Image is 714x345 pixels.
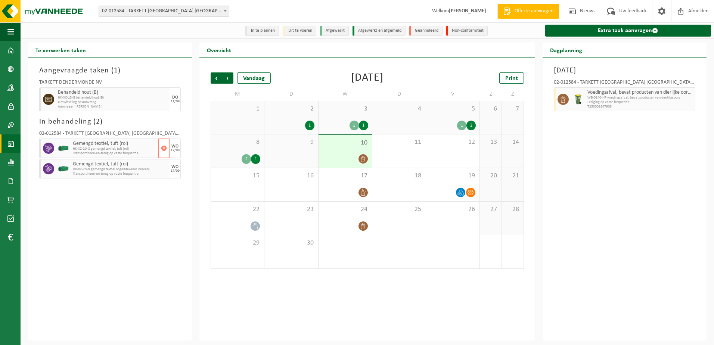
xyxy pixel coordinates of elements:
[264,87,318,101] td: D
[587,96,693,100] span: WB-0140-HP voedingsafval, bevat producten van dierlijke oors
[73,147,156,151] span: HK-XZ-20-G gemengd textiel, tuft (rol)
[99,6,229,16] span: 02-012584 - TARKETT DENDERMONDE NV - DENDERMONDE
[215,239,260,247] span: 29
[409,26,443,36] li: Geannuleerd
[350,121,359,130] div: 1
[430,138,476,146] span: 12
[505,75,518,81] span: Print
[114,67,118,74] span: 1
[199,43,239,57] h2: Overzicht
[484,172,498,180] span: 20
[99,6,229,17] span: 02-012584 - TARKETT DENDERMONDE NV - DENDERMONDE
[587,105,693,109] span: T250001847908
[283,26,316,36] li: Uit te voeren
[215,172,260,180] span: 15
[446,26,488,36] li: Non-conformiteit
[73,167,168,172] span: HK-XZ-20-G gemengd textiel ongelatexeerd Ververij
[506,172,520,180] span: 21
[449,8,486,14] strong: [PERSON_NAME]
[58,105,168,109] span: Aanvrager: [PERSON_NAME]
[457,121,466,130] div: 1
[322,139,368,147] span: 10
[554,65,695,76] h3: [DATE]
[245,26,279,36] li: In te plannen
[554,80,695,87] div: 02-012584 - TARKETT [GEOGRAPHIC_DATA] [GEOGRAPHIC_DATA] - [GEOGRAPHIC_DATA]
[506,105,520,113] span: 7
[587,90,693,96] span: Voedingsafval, bevat producten van dierlijke oorsprong, onverpakt, categorie 3
[39,80,181,87] div: TARKETT DENDERMONDE NV
[305,121,314,130] div: 1
[96,118,100,125] span: 2
[58,163,69,174] img: HK-XZ-20-GN-00
[376,172,422,180] span: 18
[572,94,584,105] img: WB-0140-HPE-GN-50
[222,72,233,84] span: Volgende
[484,105,498,113] span: 6
[215,105,260,113] span: 1
[426,87,480,101] td: V
[484,205,498,214] span: 27
[484,138,498,146] span: 13
[268,105,314,113] span: 2
[513,7,555,15] span: Offerte aanvragen
[58,90,168,96] span: Behandeld hout (B)
[211,87,264,101] td: M
[171,144,178,149] div: WO
[268,205,314,214] span: 23
[215,205,260,214] span: 22
[237,72,271,84] div: Vandaag
[73,141,156,147] span: Gemengd textiel, tuft (rol)
[322,105,368,113] span: 3
[268,172,314,180] span: 16
[502,87,524,101] td: Z
[73,172,168,176] span: Transport heen-en-terug op vaste frequentie
[351,72,384,84] div: [DATE]
[480,87,502,101] td: Z
[215,138,260,146] span: 8
[242,154,251,164] div: 2
[39,116,181,127] h3: In behandeling ( )
[172,95,178,100] div: DO
[251,154,260,164] div: 1
[39,65,181,76] h3: Aangevraagde taken ( )
[359,121,368,130] div: 1
[430,205,476,214] span: 26
[430,172,476,180] span: 19
[587,100,693,105] span: Lediging op vaste frequentie
[506,138,520,146] span: 14
[376,105,422,113] span: 4
[376,205,422,214] span: 25
[319,87,372,101] td: W
[268,138,314,146] span: 9
[73,161,168,167] span: Gemengd textiel, tuft (rol)
[506,205,520,214] span: 28
[543,43,590,57] h2: Dagplanning
[353,26,406,36] li: Afgewerkt en afgemeld
[171,100,180,103] div: 11/09
[28,43,93,57] h2: Te verwerken taken
[58,100,168,105] span: Omwisseling op aanvraag
[58,143,69,154] img: HK-XZ-20-GN-00
[268,239,314,247] span: 30
[39,131,181,139] div: 02-012584 - TARKETT [GEOGRAPHIC_DATA] [GEOGRAPHIC_DATA] - [GEOGRAPHIC_DATA]
[322,172,368,180] span: 17
[430,105,476,113] span: 5
[171,169,180,173] div: 17/09
[497,4,559,19] a: Offerte aanvragen
[322,205,368,214] span: 24
[58,96,168,100] span: HK-XC-15-G behandeld hout (B)
[376,138,422,146] span: 11
[545,25,711,37] a: Extra taak aanvragen
[171,149,180,152] div: 17/09
[372,87,426,101] td: D
[73,151,156,156] span: Transport heen-en-terug op vaste frequentie
[320,26,349,36] li: Afgewerkt
[211,72,222,84] span: Vorige
[171,165,178,169] div: WO
[499,72,524,84] a: Print
[466,121,476,130] div: 2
